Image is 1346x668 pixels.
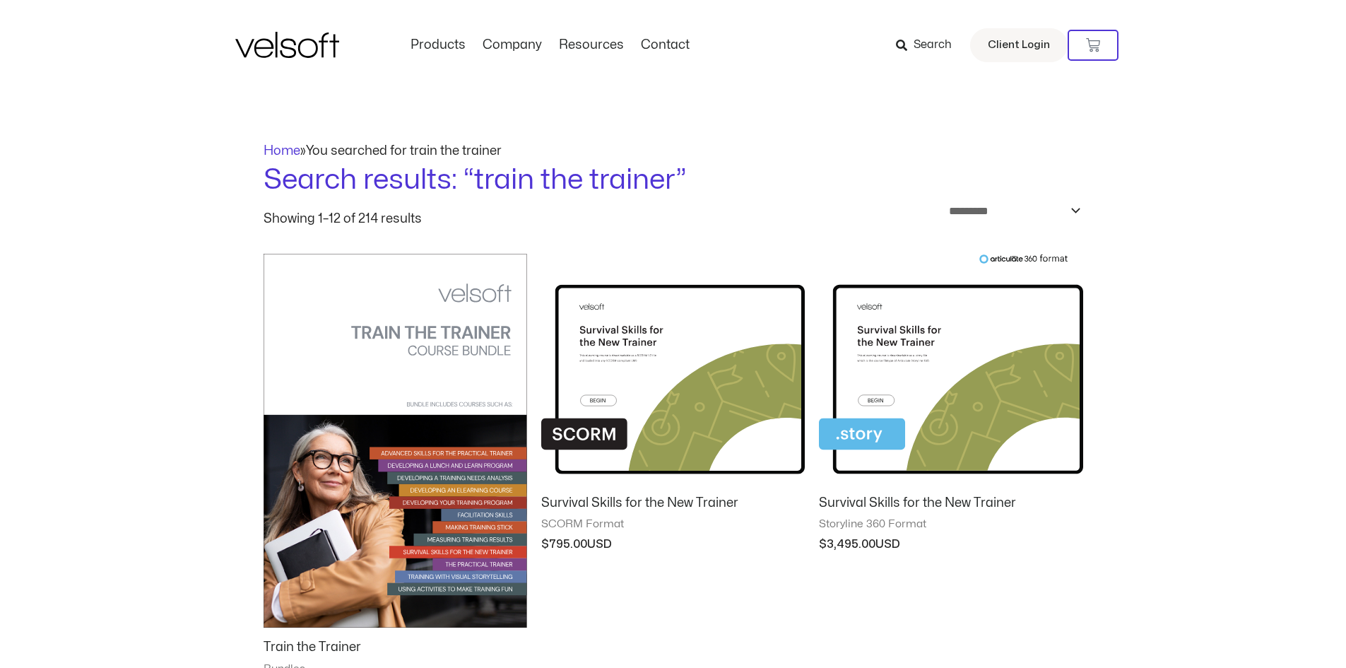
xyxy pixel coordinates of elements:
a: Train the Trainer [264,639,527,662]
span: $ [819,539,827,550]
a: ProductsMenu Toggle [402,37,474,53]
a: Survival Skills for the New Trainer [819,495,1082,517]
img: train the trainer courseware bundle [264,254,527,628]
h1: Search results: “train the trainer” [264,160,1083,200]
span: Storyline 360 Format [819,517,1082,532]
span: $ [541,539,549,550]
span: SCORM Format [541,517,805,532]
select: Shop order [940,200,1083,222]
span: You searched for train the trainer [306,145,502,157]
a: ResourcesMenu Toggle [550,37,632,53]
a: Home [264,145,300,157]
span: Client Login [988,36,1050,54]
a: ContactMenu Toggle [632,37,698,53]
a: Client Login [970,28,1068,62]
a: CompanyMenu Toggle [474,37,550,53]
a: Survival Skills for the New Trainer [541,495,805,517]
h2: Survival Skills for the New Trainer [541,495,805,511]
a: Search [896,33,962,57]
p: Showing 1–12 of 214 results [264,213,422,225]
bdi: 3,495.00 [819,539,875,550]
img: Velsoft Training Materials [235,32,339,58]
span: Search [914,36,952,54]
img: Survival Skills for the New Trainer [541,254,805,484]
h2: Train the Trainer [264,639,527,655]
bdi: 795.00 [541,539,587,550]
nav: Menu [402,37,698,53]
h2: Survival Skills for the New Trainer [819,495,1082,511]
img: Survival Skills for the New Trainer [819,254,1082,484]
span: » [264,145,502,157]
